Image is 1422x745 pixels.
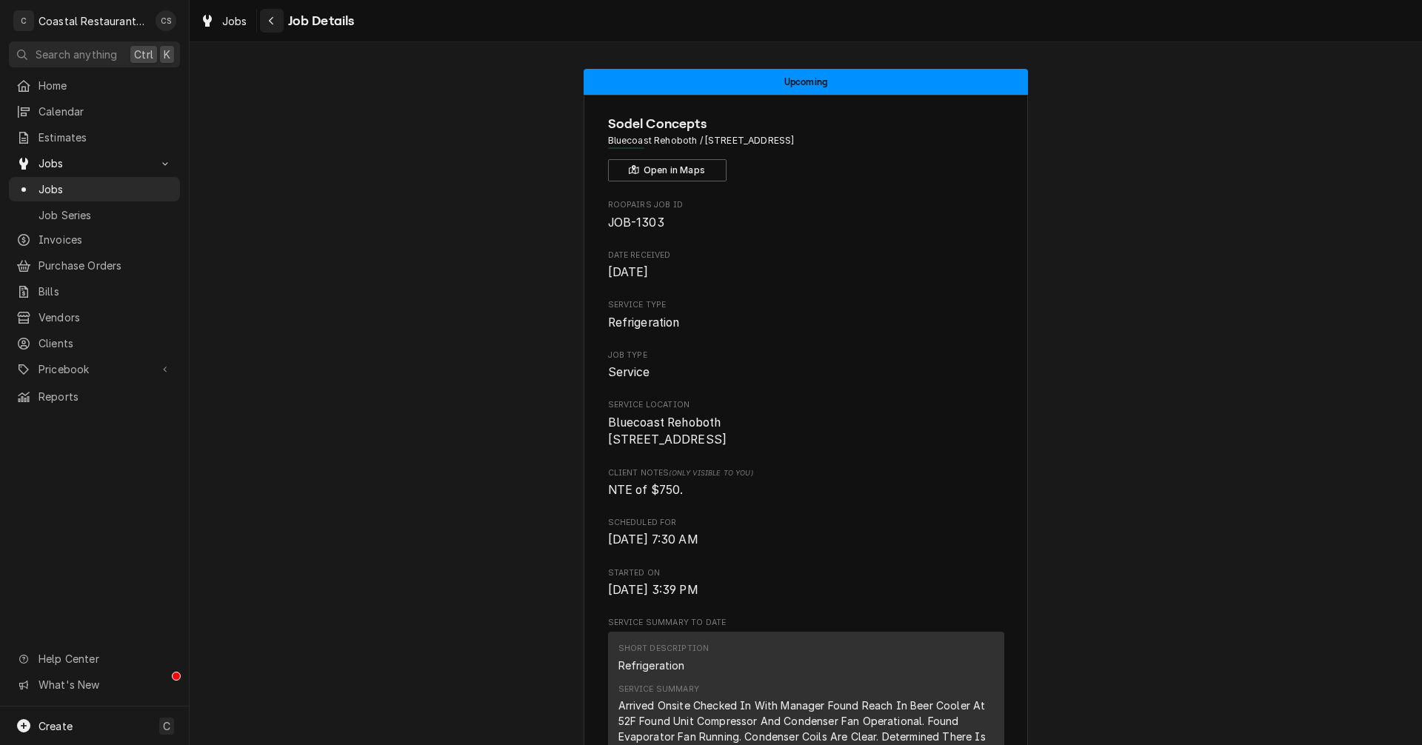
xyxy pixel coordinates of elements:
[9,384,180,409] a: Reports
[608,531,1004,549] span: Scheduled For
[608,483,684,497] span: NTE of $750.
[39,677,171,692] span: What's New
[9,73,180,98] a: Home
[608,264,1004,281] span: Date Received
[608,617,1004,629] span: Service Summary To Date
[608,517,1004,549] div: Scheduled For
[608,216,664,230] span: JOB-1303
[164,47,170,62] span: K
[608,114,1004,134] span: Name
[39,104,173,119] span: Calendar
[39,232,173,247] span: Invoices
[39,181,173,197] span: Jobs
[608,364,1004,381] span: Job Type
[9,672,180,697] a: Go to What's New
[36,47,117,62] span: Search anything
[222,13,247,29] span: Jobs
[608,250,1004,261] span: Date Received
[156,10,176,31] div: CS
[39,651,171,667] span: Help Center
[9,203,180,227] a: Job Series
[608,399,1004,449] div: Service Location
[9,151,180,176] a: Go to Jobs
[39,156,150,171] span: Jobs
[39,335,173,351] span: Clients
[608,159,727,181] button: Open in Maps
[9,357,180,381] a: Go to Pricebook
[9,99,180,124] a: Calendar
[9,227,180,252] a: Invoices
[608,265,649,279] span: [DATE]
[9,305,180,330] a: Vendors
[39,389,173,404] span: Reports
[608,415,727,447] span: Bluecoast Rehoboth [STREET_ADDRESS]
[39,310,173,325] span: Vendors
[608,467,1004,479] span: Client Notes
[9,125,180,150] a: Estimates
[618,643,710,655] div: Short Description
[608,214,1004,232] span: Roopairs Job ID
[608,517,1004,529] span: Scheduled For
[608,134,1004,147] span: Address
[39,207,173,223] span: Job Series
[608,350,1004,381] div: Job Type
[608,481,1004,499] span: [object Object]
[608,583,698,597] span: [DATE] 3:39 PM
[669,469,752,477] span: (Only Visible to You)
[608,581,1004,599] span: Started On
[584,69,1028,95] div: Status
[9,279,180,304] a: Bills
[156,10,176,31] div: Chris Sockriter's Avatar
[608,350,1004,361] span: Job Type
[608,532,698,547] span: [DATE] 7:30 AM
[608,314,1004,332] span: Service Type
[608,199,1004,211] span: Roopairs Job ID
[9,41,180,67] button: Search anythingCtrlK
[9,177,180,201] a: Jobs
[608,315,680,330] span: Refrigeration
[618,684,699,695] div: Service Summary
[13,10,34,31] div: Coastal Restaurant Repair's Avatar
[9,331,180,355] a: Clients
[608,299,1004,331] div: Service Type
[608,114,1004,181] div: Client Information
[39,361,150,377] span: Pricebook
[134,47,153,62] span: Ctrl
[39,13,147,29] div: Coastal Restaurant Repair
[608,414,1004,449] span: Service Location
[608,567,1004,599] div: Started On
[608,250,1004,281] div: Date Received
[39,284,173,299] span: Bills
[39,720,73,732] span: Create
[608,199,1004,231] div: Roopairs Job ID
[784,77,827,87] span: Upcoming
[608,467,1004,499] div: [object Object]
[163,718,170,734] span: C
[608,365,650,379] span: Service
[39,78,173,93] span: Home
[39,130,173,145] span: Estimates
[618,658,685,673] div: Refrigeration
[194,9,253,33] a: Jobs
[9,253,180,278] a: Purchase Orders
[260,9,284,33] button: Navigate back
[39,258,173,273] span: Purchase Orders
[608,399,1004,411] span: Service Location
[608,299,1004,311] span: Service Type
[13,10,34,31] div: C
[608,567,1004,579] span: Started On
[9,647,180,671] a: Go to Help Center
[284,11,355,31] span: Job Details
